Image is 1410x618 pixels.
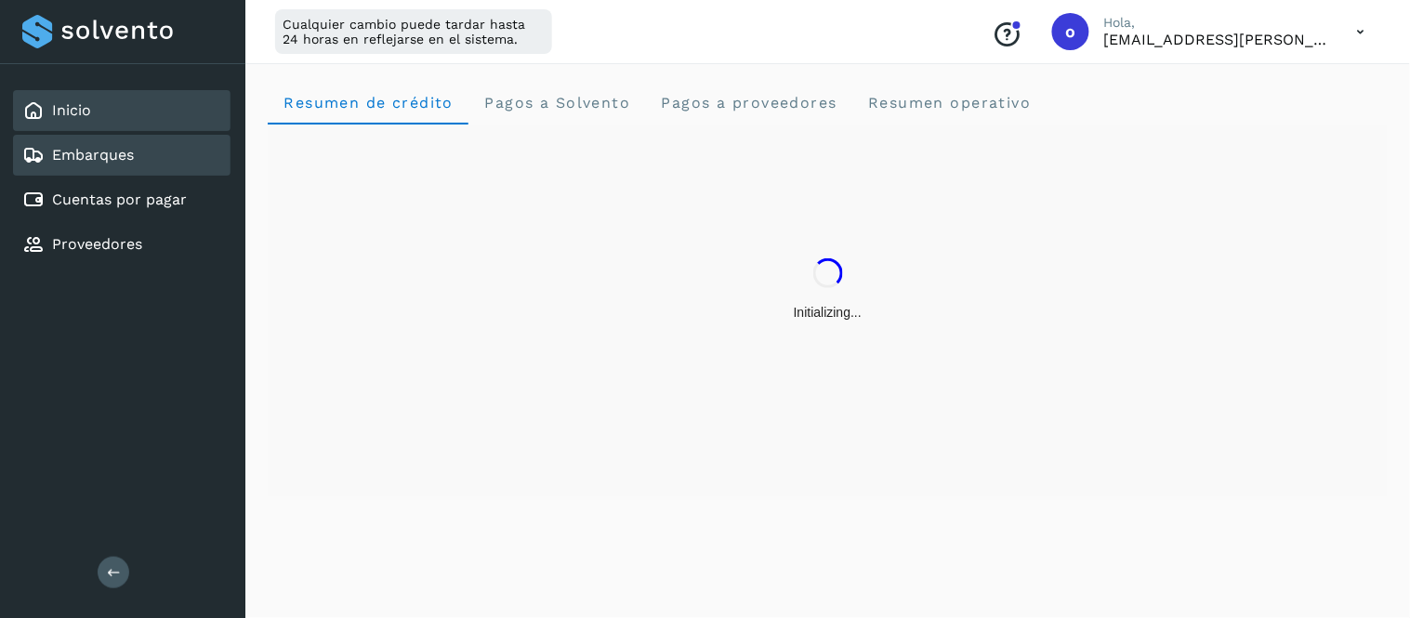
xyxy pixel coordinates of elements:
a: Cuentas por pagar [52,191,187,208]
div: Embarques [13,135,231,176]
span: Pagos a Solvento [483,94,630,112]
a: Embarques [52,146,134,164]
a: Inicio [52,101,91,119]
div: Cualquier cambio puede tardar hasta 24 horas en reflejarse en el sistema. [275,9,552,54]
div: Cuentas por pagar [13,179,231,220]
span: Resumen operativo [867,94,1032,112]
span: Resumen de crédito [283,94,454,112]
a: Proveedores [52,235,142,253]
div: Inicio [13,90,231,131]
span: Pagos a proveedores [660,94,837,112]
p: Hola, [1104,15,1327,31]
div: Proveedores [13,224,231,265]
p: ops.lozano@solvento.mx [1104,31,1327,48]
